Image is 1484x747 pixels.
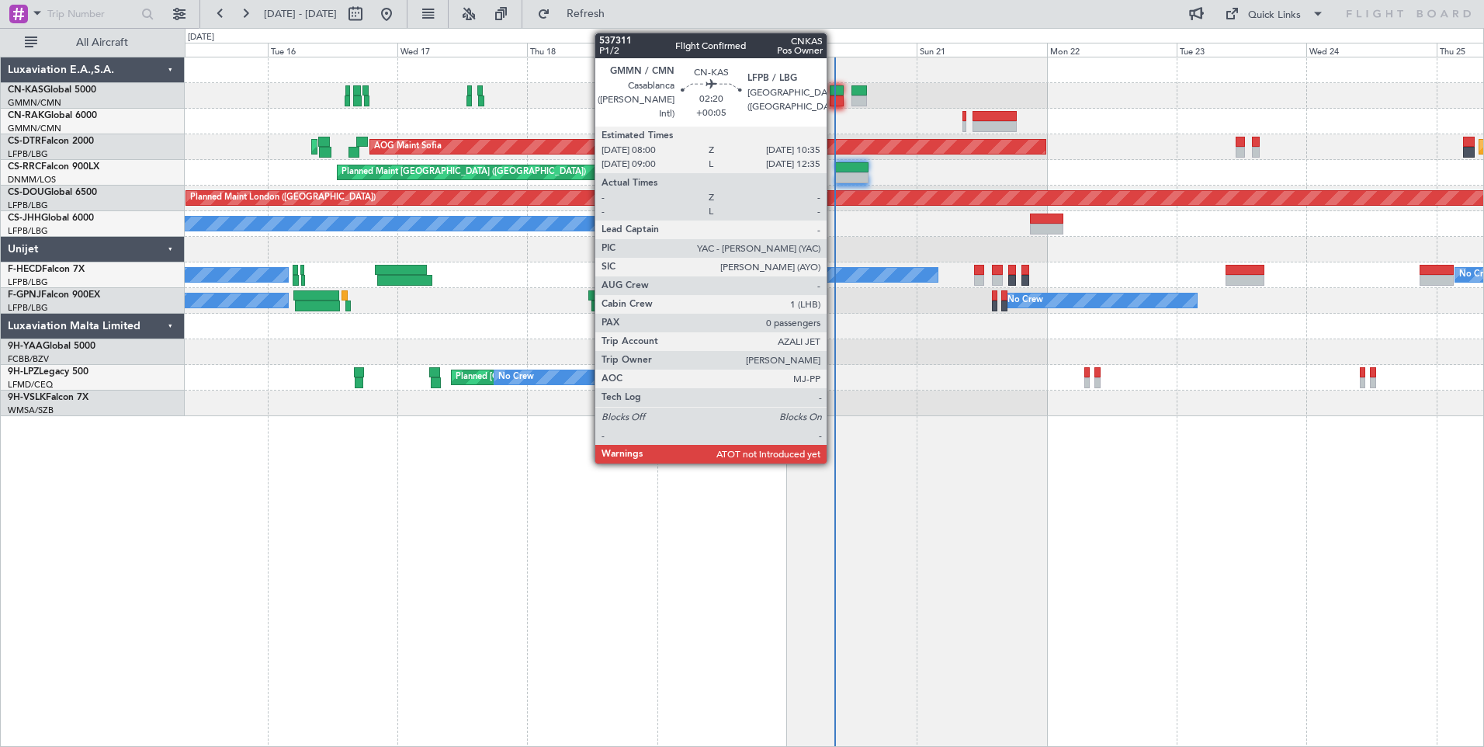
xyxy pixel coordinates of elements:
[8,225,48,237] a: LFPB/LBG
[8,137,41,146] span: CS-DTR
[456,366,675,389] div: Planned [GEOGRAPHIC_DATA] ([GEOGRAPHIC_DATA])
[1007,289,1043,312] div: No Crew
[1248,8,1301,23] div: Quick Links
[8,367,39,377] span: 9H-LPZ
[8,85,96,95] a: CN-KASGlobal 5000
[498,366,534,389] div: No Crew
[8,111,97,120] a: CN-RAKGlobal 6000
[8,290,41,300] span: F-GPNJ
[8,137,94,146] a: CS-DTRFalcon 2000
[190,186,376,210] div: Planned Maint London ([GEOGRAPHIC_DATA])
[8,367,88,377] a: 9H-LPZLegacy 500
[527,43,657,57] div: Thu 18
[1217,2,1332,26] button: Quick Links
[188,31,214,44] div: [DATE]
[8,97,61,109] a: GMMN/CMN
[8,123,61,134] a: GMMN/CMN
[8,276,48,288] a: LFPB/LBG
[8,379,53,391] a: LFMD/CEQ
[1047,43,1177,57] div: Mon 22
[8,174,56,186] a: DNMM/LOS
[17,30,168,55] button: All Aircraft
[8,393,88,402] a: 9H-VSLKFalcon 7X
[917,43,1046,57] div: Sun 21
[316,135,395,158] div: Planned Maint Sofia
[8,188,44,197] span: CS-DOU
[657,43,787,57] div: Fri 19
[8,85,43,95] span: CN-KAS
[342,161,586,184] div: Planned Maint [GEOGRAPHIC_DATA] ([GEOGRAPHIC_DATA])
[8,342,95,351] a: 9H-YAAGlobal 5000
[8,214,41,223] span: CS-JHH
[787,43,917,57] div: Sat 20
[8,302,48,314] a: LFPB/LBG
[47,2,137,26] input: Trip Number
[726,263,761,287] div: No Crew
[8,111,44,120] span: CN-RAK
[1306,43,1436,57] div: Wed 24
[8,188,97,197] a: CS-DOUGlobal 6500
[8,393,46,402] span: 9H-VSLK
[626,289,789,312] div: AOG Maint Paris ([GEOGRAPHIC_DATA])
[8,353,49,365] a: FCBB/BZV
[8,290,100,300] a: F-GPNJFalcon 900EX
[264,7,337,21] span: [DATE] - [DATE]
[8,162,41,172] span: CS-RRC
[530,2,623,26] button: Refresh
[8,342,43,351] span: 9H-YAA
[8,162,99,172] a: CS-RRCFalcon 900LX
[8,405,54,416] a: WMSA/SZB
[397,43,527,57] div: Wed 17
[137,43,267,57] div: Mon 15
[268,43,397,57] div: Tue 16
[8,265,42,274] span: F-HECD
[8,148,48,160] a: LFPB/LBG
[553,9,619,19] span: Refresh
[374,135,442,158] div: AOG Maint Sofia
[40,37,164,48] span: All Aircraft
[1177,43,1306,57] div: Tue 23
[8,265,85,274] a: F-HECDFalcon 7X
[8,200,48,211] a: LFPB/LBG
[704,263,948,287] div: Planned Maint [GEOGRAPHIC_DATA] ([GEOGRAPHIC_DATA])
[8,214,94,223] a: CS-JHHGlobal 6000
